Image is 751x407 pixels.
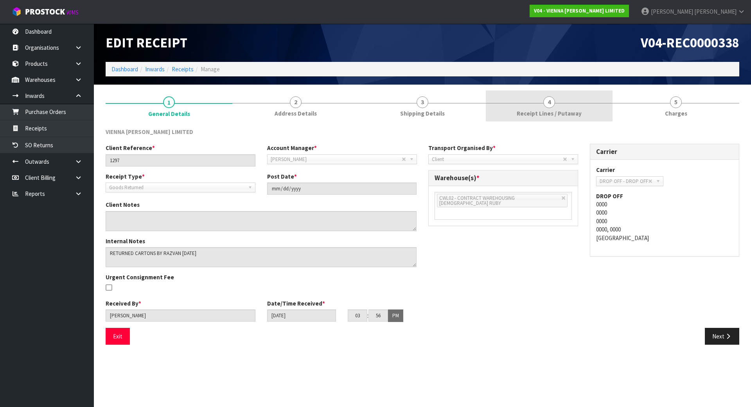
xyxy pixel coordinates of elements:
[651,8,693,15] span: [PERSON_NAME]
[596,192,733,242] address: 0000 0000 0000 0000, 0000 [GEOGRAPHIC_DATA]
[106,122,739,351] span: General Details
[439,195,515,206] span: CWL02 - CONTRACT WAREHOUSING [DEMOGRAPHIC_DATA] RUBY
[25,7,65,17] span: ProStock
[106,34,187,51] span: Edit Receipt
[596,192,623,200] strong: DROP OFF
[106,299,141,308] label: Received By
[267,172,297,181] label: Post Date
[368,309,388,322] input: MM
[694,8,737,15] span: [PERSON_NAME]
[267,309,336,322] input: Date/Time received
[432,155,563,164] span: Client
[543,96,555,108] span: 4
[428,144,496,152] label: Transport Organised By
[275,109,317,118] span: Address Details
[596,148,733,156] h3: Carrier
[106,154,255,166] input: Client Reference
[163,96,175,108] span: 1
[106,273,174,281] label: Urgent Consignment Fee
[267,299,325,308] label: Date/Time Received
[106,328,130,345] button: Exit
[106,128,193,136] span: VIENNA [PERSON_NAME] LIMITED
[670,96,682,108] span: 5
[148,110,190,118] span: General Details
[705,328,739,345] button: Next
[641,34,739,51] span: V04-REC0000338
[596,166,615,174] label: Carrier
[600,177,648,186] span: DROP OFF - DROP OFF
[106,237,145,245] label: Internal Notes
[517,109,582,118] span: Receipt Lines / Putaway
[172,65,194,73] a: Receipts
[530,5,629,17] a: V04 - VIENNA [PERSON_NAME] LIMITED
[388,309,403,322] button: PM
[106,144,155,152] label: Client Reference
[12,7,22,16] img: cube-alt.png
[106,201,140,209] label: Client Notes
[66,9,79,16] small: WMS
[534,7,625,14] strong: V04 - VIENNA [PERSON_NAME] LIMITED
[665,109,687,118] span: Charges
[106,172,145,181] label: Receipt Type
[267,144,317,152] label: Account Manager
[400,109,445,118] span: Shipping Details
[290,96,302,108] span: 2
[271,155,402,164] span: [PERSON_NAME]
[435,174,572,182] h3: Warehouse(s)
[111,65,138,73] a: Dashboard
[348,309,367,322] input: HH
[417,96,428,108] span: 3
[109,183,245,192] span: Goods Returned
[367,309,368,322] td: :
[201,65,220,73] span: Manage
[145,65,165,73] a: Inwards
